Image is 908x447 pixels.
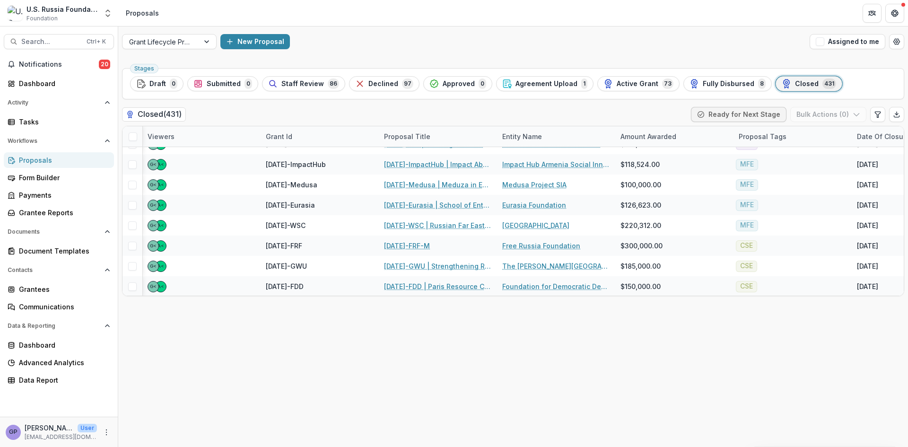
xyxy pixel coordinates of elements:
[4,152,114,168] a: Proposals
[857,261,878,271] div: [DATE]
[497,126,615,147] div: Entity Name
[157,264,164,269] div: Alan Griffin <alan.griffin@usrf.us>
[19,117,106,127] div: Tasks
[496,76,594,91] button: Agreement Upload1
[4,76,114,91] a: Dashboard
[423,76,492,91] button: Approved0
[4,133,114,149] button: Open Workflows
[150,183,157,187] div: Gennady Podolny <gpodolny@usrf.us>
[810,34,885,49] button: Assigned to me
[260,131,298,141] div: Grant Id
[857,220,878,230] div: [DATE]
[4,372,114,388] a: Data Report
[502,281,609,291] a: Foundation for Democratic Development for Russie Libertes and the [PERSON_NAME] Institute
[99,60,110,69] span: 20
[4,57,114,72] button: Notifications20
[378,126,497,147] div: Proposal Title
[497,131,548,141] div: Entity Name
[733,126,851,147] div: Proposal Tags
[25,433,97,441] p: [EMAIL_ADDRESS][DOMAIN_NAME]
[4,355,114,370] a: Advanced Analytics
[260,126,378,147] div: Grant Id
[19,358,106,368] div: Advanced Analytics
[281,80,324,88] span: Staff Review
[157,183,164,187] div: Alan Griffin <alan.griffin@usrf.us>
[502,200,566,210] a: Eurasia Foundation
[150,284,157,289] div: Gennady Podolny <gpodolny@usrf.us>
[19,79,106,88] div: Dashboard
[150,264,157,269] div: Gennady Podolny <gpodolny@usrf.us>
[25,423,74,433] p: [PERSON_NAME]
[19,155,106,165] div: Proposals
[122,107,186,121] h2: Closed ( 431 )
[4,243,114,259] a: Document Templates
[515,80,577,88] span: Agreement Upload
[142,131,180,141] div: Viewers
[733,131,792,141] div: Proposal Tags
[384,200,491,210] a: [DATE]-Eurasia | School of Entrepreneurship and Leadership (SEAL) Initiative
[19,375,106,385] div: Data Report
[617,80,658,88] span: Active Grant
[857,241,878,251] div: [DATE]
[19,190,106,200] div: Payments
[384,220,491,230] a: [DATE]-WSC | Russian Far East Salmon Biodiversity Partnership
[378,131,436,141] div: Proposal Title
[157,162,164,167] div: Alan Griffin <alan.griffin@usrf.us>
[620,281,661,291] span: $150,000.00
[502,220,569,230] a: [GEOGRAPHIC_DATA]
[19,340,106,350] div: Dashboard
[384,261,491,271] a: [DATE]-GWU | Strengthening Russian Society and Expertise In and Out
[142,126,260,147] div: Viewers
[502,180,567,190] a: Medusa Project SIA
[620,180,661,190] span: $100,000.00
[620,220,661,230] span: $220,312.00
[502,159,609,169] a: Impact Hub Armenia Social Innovation Development
[122,6,163,20] nav: breadcrumb
[795,80,819,88] span: Closed
[266,159,326,169] span: [DATE]-ImpactHub
[19,302,106,312] div: Communications
[26,4,97,14] div: U.S. Russia Foundation
[662,79,673,89] span: 73
[19,61,99,69] span: Notifications
[170,79,177,89] span: 0
[615,126,733,147] div: Amount Awarded
[149,80,166,88] span: Draft
[85,36,108,47] div: Ctrl + K
[857,159,878,169] div: [DATE]
[8,323,101,329] span: Data & Reporting
[8,267,101,273] span: Contacts
[384,159,491,169] a: [DATE]-ImpactHub | Impact Abroad: Supporting Russian Impact Entrepreneurs to Start Their Ventures...
[620,261,661,271] span: $185,000.00
[4,224,114,239] button: Open Documents
[857,180,878,190] div: [DATE]
[776,76,842,91] button: Closed431
[402,79,413,89] span: 97
[266,281,304,291] span: [DATE]-FDD
[870,107,885,122] button: Edit table settings
[150,203,157,208] div: Gennady Podolny <gpodolny@usrf.us>
[134,65,154,72] span: Stages
[157,284,164,289] div: Alan Griffin <alan.griffin@usrf.us>
[889,107,904,122] button: Export table data
[502,261,609,271] a: The [PERSON_NAME][GEOGRAPHIC_DATA][US_STATE]
[4,114,114,130] a: Tasks
[157,203,164,208] div: Alan Griffin <alan.griffin@usrf.us>
[691,107,786,122] button: Ready for Next Stage
[620,159,660,169] span: $118,524.00
[857,281,878,291] div: [DATE]
[266,180,317,190] span: [DATE]-Medusa
[157,244,164,248] div: Alan Griffin <alan.griffin@usrf.us>
[822,79,836,89] span: 431
[502,241,580,251] a: Free Russia Foundation
[262,76,345,91] button: Staff Review86
[266,200,315,210] span: [DATE]-Eurasia
[207,80,241,88] span: Submitted
[266,220,306,230] span: [DATE]-WSC
[4,187,114,203] a: Payments
[384,180,491,190] a: [DATE]-Medusa | Meduza in English
[328,79,339,89] span: 86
